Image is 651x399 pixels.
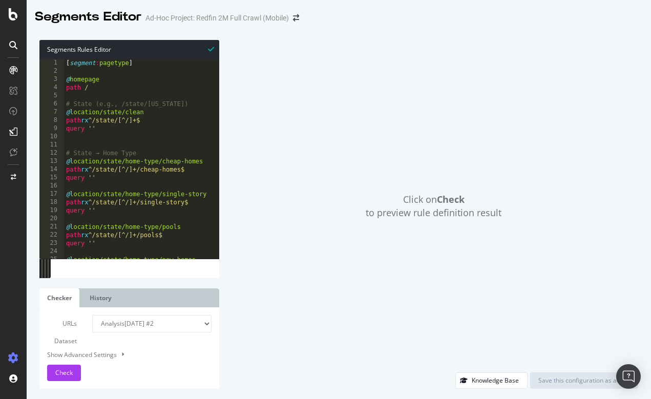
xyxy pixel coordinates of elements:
[208,44,214,54] span: Syntax is valid
[47,365,81,381] button: Check
[39,59,64,67] div: 1
[39,116,64,124] div: 8
[455,372,528,389] button: Knowledge Base
[39,182,64,190] div: 16
[39,223,64,231] div: 21
[39,256,64,264] div: 25
[39,149,64,157] div: 12
[616,364,641,389] div: Open Intercom Messenger
[39,124,64,133] div: 9
[39,350,204,360] div: Show Advanced Settings
[39,315,85,350] label: URLs Dataset
[293,14,299,22] div: arrow-right-arrow-left
[437,193,465,205] strong: Check
[39,190,64,198] div: 17
[55,368,73,377] span: Check
[39,100,64,108] div: 6
[366,193,501,219] span: Click on to preview rule definition result
[39,174,64,182] div: 15
[530,372,638,389] button: Save this configuration as active
[39,75,64,83] div: 3
[39,206,64,215] div: 19
[39,165,64,174] div: 14
[39,141,64,149] div: 11
[39,239,64,247] div: 23
[39,108,64,116] div: 7
[39,40,219,59] div: Segments Rules Editor
[472,376,519,385] div: Knowledge Base
[39,288,79,307] a: Checker
[538,376,630,385] div: Save this configuration as active
[39,83,64,92] div: 4
[39,67,64,75] div: 2
[39,157,64,165] div: 13
[82,288,119,307] a: History
[39,92,64,100] div: 5
[39,133,64,141] div: 10
[39,215,64,223] div: 20
[455,376,528,385] a: Knowledge Base
[39,198,64,206] div: 18
[39,231,64,239] div: 22
[145,13,289,23] div: Ad-Hoc Project: Redfin 2M Full Crawl (Mobile)
[39,247,64,256] div: 24
[35,8,141,26] div: Segments Editor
